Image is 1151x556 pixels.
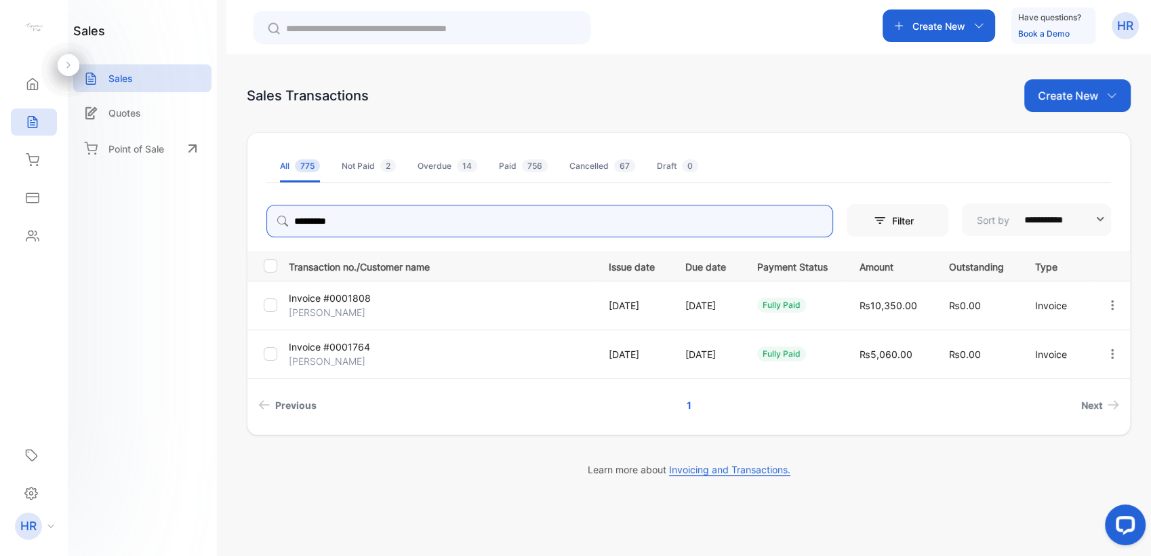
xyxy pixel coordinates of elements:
p: Sort by [977,213,1009,227]
button: Create New [883,9,995,42]
span: ₨0.00 [948,349,980,360]
p: Invoice #0001808 [289,291,390,305]
p: Issue date [609,257,658,274]
p: Filter [892,214,922,228]
a: Previous page [253,393,322,418]
span: ₨5,060.00 [860,349,912,360]
span: 0 [682,159,698,172]
p: [DATE] [609,347,658,361]
div: Draft [657,160,698,172]
a: Next page [1076,393,1125,418]
span: Next [1081,398,1102,412]
span: Previous [275,398,317,412]
p: Quotes [108,106,141,120]
button: Filter [847,204,948,237]
p: Point of Sale [108,142,164,156]
p: Sales [108,71,133,85]
p: Amount [860,257,921,274]
div: fully paid [757,346,806,361]
p: Invoice #0001764 [289,340,390,354]
div: Overdue [418,160,477,172]
p: [DATE] [685,347,729,361]
span: 775 [295,159,320,172]
a: Book a Demo [1018,28,1070,39]
div: All [280,160,320,172]
p: Create New [1038,87,1098,104]
a: Point of Sale [73,134,211,163]
span: 756 [522,159,548,172]
p: Due date [685,257,729,274]
p: Have questions? [1018,11,1081,24]
p: Transaction no./Customer name [289,257,592,274]
span: 2 [380,159,396,172]
div: Paid [499,160,548,172]
p: [PERSON_NAME] [289,305,390,319]
p: Type [1035,257,1078,274]
p: Learn more about [247,462,1131,477]
a: Page 1 is your current page [670,393,708,418]
span: ₨10,350.00 [860,300,917,311]
button: Sort by [962,203,1111,236]
ul: Pagination [247,393,1130,418]
span: 67 [614,159,635,172]
a: Quotes [73,99,211,127]
p: Invoice [1035,298,1078,313]
a: Sales [73,64,211,92]
span: 14 [457,159,477,172]
div: Sales Transactions [247,85,369,106]
span: ₨0.00 [948,300,980,311]
h1: sales [73,22,105,40]
iframe: LiveChat chat widget [1094,499,1151,556]
p: [PERSON_NAME] [289,354,390,368]
div: fully paid [757,298,806,313]
div: Not Paid [342,160,396,172]
img: logo [24,18,44,38]
button: Create New [1024,79,1131,112]
p: Invoice [1035,347,1078,361]
span: Invoicing and Transactions. [669,464,790,476]
div: Cancelled [569,160,635,172]
p: HR [20,517,37,535]
button: HR [1112,9,1139,42]
p: Payment Status [757,257,832,274]
p: [DATE] [685,298,729,313]
p: HR [1117,17,1133,35]
p: Outstanding [948,257,1007,274]
p: Create New [912,19,965,33]
p: [DATE] [609,298,658,313]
